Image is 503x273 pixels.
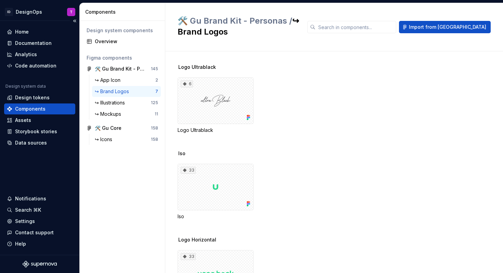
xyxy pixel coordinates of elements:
div: Assets [15,117,31,124]
input: Search in components... [315,21,396,33]
div: 6Logo Ultrablack [178,77,254,134]
a: Data sources [4,137,75,148]
span: Iso [178,150,185,157]
div: 33 [181,253,196,260]
div: ↪ Icons [95,136,115,143]
a: Assets [4,115,75,126]
div: Settings [15,218,35,225]
div: Logo Ultrablack [178,127,254,134]
div: Analytics [15,51,37,58]
button: Notifications [4,193,75,204]
button: IDDesignOpsT [1,4,78,19]
a: ↪ App Icon2 [92,75,161,86]
div: 158 [151,137,158,142]
div: 2 [155,77,158,83]
div: Notifications [15,195,46,202]
div: 145 [151,66,158,72]
div: T [70,9,73,15]
div: Overview [95,38,158,45]
div: Home [15,28,29,35]
a: 🛠️ Gu Brand Kit - Personas145 [84,63,161,74]
a: ↪ Illustrations125 [92,97,161,108]
div: Data sources [15,139,47,146]
div: Storybook stories [15,128,57,135]
a: Code automation [4,60,75,71]
button: Collapse sidebar [70,16,79,26]
div: 6 [181,80,193,87]
div: 7 [155,89,158,94]
div: 11 [155,111,158,117]
a: Analytics [4,49,75,60]
div: ID [5,8,13,16]
div: ↪ Brand Logos [95,88,132,95]
div: Code automation [15,62,56,69]
h2: ↪ Brand Logos [178,15,299,37]
span: Import from [GEOGRAPHIC_DATA] [409,24,486,30]
a: ↪ Icons158 [92,134,161,145]
div: Components [15,106,46,112]
button: Search ⌘K [4,204,75,215]
div: 🛠️ Gu Brand Kit - Personas [95,65,146,72]
div: 33Iso [178,164,254,220]
a: Settings [4,216,75,227]
div: DesignOps [16,9,42,15]
span: Logo Ultrablack [178,64,216,71]
a: Home [4,26,75,37]
div: Design system components [87,27,158,34]
button: Help [4,238,75,249]
div: Iso [178,213,254,220]
div: Design tokens [15,94,50,101]
div: 33 [181,167,196,174]
a: Design tokens [4,92,75,103]
span: 🛠️ Gu Brand Kit - Personas / [178,16,292,26]
div: Documentation [15,40,52,47]
a: 🛠️ Gu Core158 [84,123,161,134]
div: Contact support [15,229,54,236]
a: Documentation [4,38,75,49]
div: Search ⌘K [15,207,41,213]
div: Design system data [5,84,46,89]
div: ↪ Illustrations [95,99,128,106]
div: ↪ App Icon [95,77,123,84]
svg: Supernova Logo [23,261,57,268]
a: Overview [84,36,161,47]
div: Help [15,240,26,247]
a: Storybook stories [4,126,75,137]
div: 158 [151,125,158,131]
div: ↪ Mockups [95,111,124,117]
div: Components [85,9,162,15]
button: Import from [GEOGRAPHIC_DATA] [399,21,491,33]
a: ↪ Brand Logos7 [92,86,161,97]
div: 🛠️ Gu Core [95,125,121,132]
div: 125 [151,100,158,106]
a: Components [4,103,75,114]
div: Figma components [87,54,158,61]
a: ↪ Mockups11 [92,109,161,120]
button: Contact support [4,227,75,238]
span: Logo Horizontal [178,236,216,243]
